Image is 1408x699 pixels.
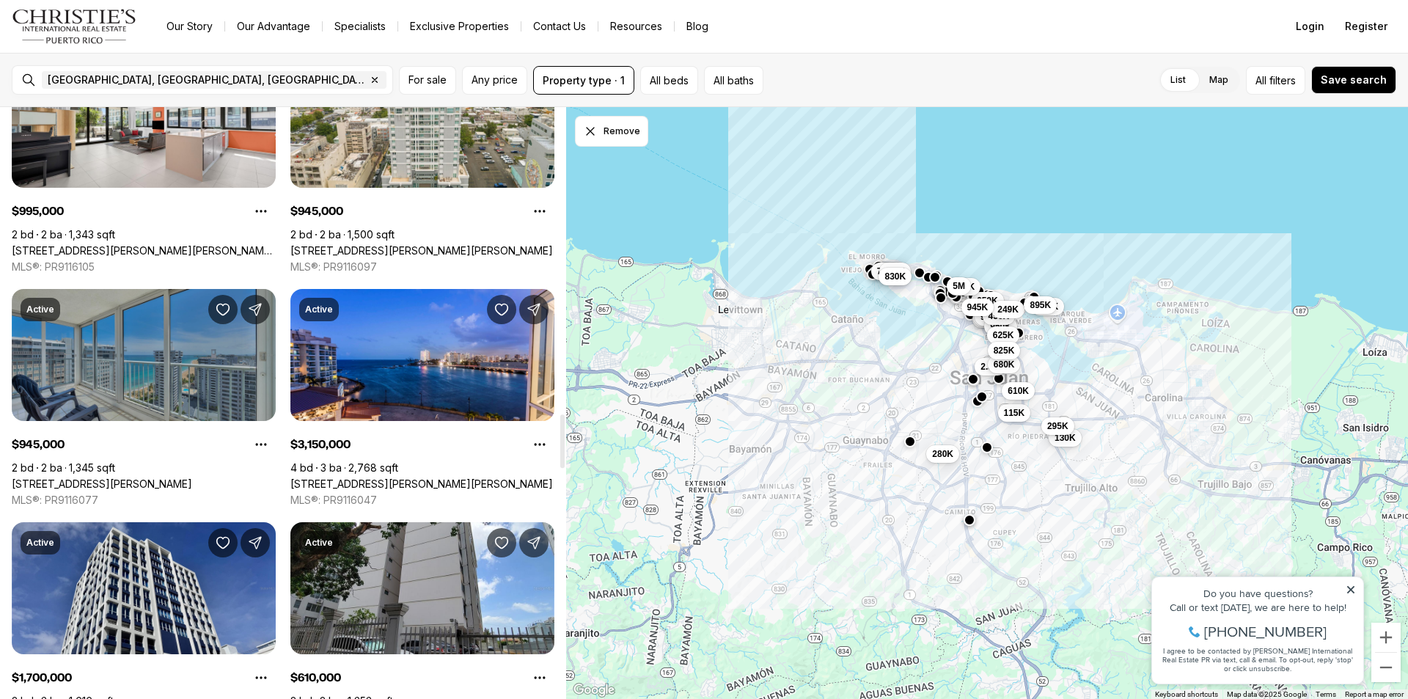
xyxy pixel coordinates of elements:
[980,311,1002,323] span: 995K
[994,345,1015,356] span: 825K
[871,263,904,280] button: 749K
[15,33,212,43] div: Do you have questions?
[877,266,898,277] span: 749K
[1345,21,1387,32] span: Register
[973,309,1006,326] button: 435K
[932,448,953,460] span: 280K
[26,304,54,315] p: Active
[462,66,527,95] button: Any price
[246,663,276,692] button: Property options
[1321,74,1387,86] span: Save search
[1004,407,1025,419] span: 115K
[1269,73,1296,88] span: filters
[241,295,270,324] button: Share Property
[408,74,447,86] span: For sale
[879,263,911,280] button: 1.3M
[1159,67,1198,93] label: List
[704,66,763,95] button: All baths
[241,528,270,557] button: Share Property
[60,69,183,84] span: [PHONE_NUMBER]
[598,16,674,37] a: Resources
[15,47,212,57] div: Call or text [DATE], we are here to help!
[989,310,1010,322] span: 450K
[1345,690,1404,698] a: Report a map error
[472,74,518,86] span: Any price
[1311,66,1396,94] button: Save search
[487,528,516,557] button: Save Property: 76 COND KINGS COURT #602
[533,66,634,95] button: Property type · 1
[246,197,276,226] button: Property options
[1336,12,1396,41] button: Register
[990,321,1011,332] span: 950K
[305,537,333,549] p: Active
[947,277,971,295] button: 5M
[525,663,554,692] button: Property options
[26,537,54,549] p: Active
[575,116,648,147] button: Dismiss drawing
[1055,432,1076,444] span: 130K
[988,342,1021,359] button: 825K
[1371,653,1401,682] button: Zoom out
[961,299,994,316] button: 945K
[1255,73,1266,88] span: All
[1371,623,1401,652] button: Zoom in
[1296,21,1324,32] span: Login
[208,528,238,557] button: Save Property: 14 DELCASSE #704
[1002,382,1035,400] button: 610K
[519,528,549,557] button: Share Property
[987,326,1020,344] button: 625K
[994,359,1015,370] span: 680K
[953,280,965,292] span: 5M
[640,66,698,95] button: All beds
[971,292,1004,310] button: 650K
[12,244,276,257] a: 1511 PONCE DE LEÓN AVE #1021, SAN JUAN PR, 00909
[208,295,238,324] button: Save Property: 1477 ASHFORD AVE #2206
[997,304,1019,315] span: 249K
[1008,385,1029,397] span: 610K
[1041,417,1074,435] button: 295K
[1246,66,1305,95] button: Allfilters
[983,307,1016,325] button: 450K
[1198,67,1240,93] label: Map
[525,197,554,226] button: Property options
[525,430,554,459] button: Property options
[155,16,224,37] a: Our Story
[323,16,397,37] a: Specialists
[12,477,192,491] a: 1477 ASHFORD AVE #2206, SAN JUAN PR, 00907
[884,271,906,282] span: 830K
[1030,299,1051,311] span: 895K
[398,16,521,37] a: Exclusive Properties
[972,310,1005,328] button: 499K
[675,16,720,37] a: Blog
[225,16,322,37] a: Our Advantage
[977,295,998,307] span: 650K
[967,301,989,313] span: 945K
[12,9,137,44] img: logo
[305,304,333,315] p: Active
[991,301,1024,318] button: 249K
[290,244,553,257] a: 305 VILLAMIL #1712, SAN JUAN PR, 00907
[980,361,1000,373] span: 2.3M
[988,356,1021,373] button: 680K
[1024,296,1057,314] button: 895K
[975,308,1008,326] button: 995K
[879,268,912,285] button: 830K
[975,358,1006,376] button: 2.3M
[1287,12,1333,41] button: Login
[18,90,209,118] span: I agree to be contacted by [PERSON_NAME] International Real Estate PR via text, call & email. To ...
[1316,690,1336,698] a: Terms (opens in new tab)
[1047,420,1068,432] span: 295K
[1049,429,1082,447] button: 130K
[290,477,553,491] a: 5 MUNOZ RIVERA AVE #504, SAN JUAN PR, 00901
[885,266,905,277] span: 1.3M
[399,66,456,95] button: For sale
[984,318,1017,335] button: 950K
[993,329,1014,341] span: 625K
[1227,690,1307,698] span: Map data ©2025 Google
[998,404,1031,422] button: 115K
[246,430,276,459] button: Property options
[487,295,516,324] button: Save Property: 5 MUNOZ RIVERA AVE #504
[521,16,598,37] button: Contact Us
[519,295,549,324] button: Share Property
